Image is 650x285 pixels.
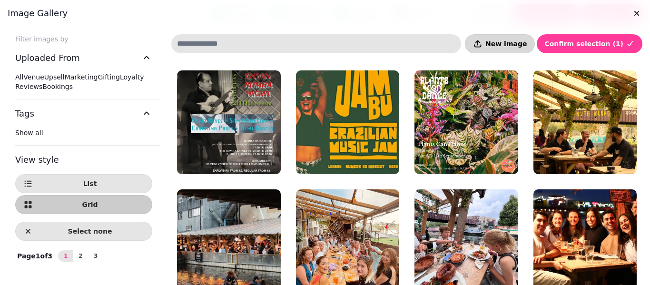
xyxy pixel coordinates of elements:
[15,73,23,81] span: All
[15,174,152,193] button: List
[544,40,623,47] span: Confirm selection ( 1 )
[13,251,56,261] p: Page 1 of 3
[23,73,44,81] span: Venue
[36,180,144,187] span: List
[120,73,144,81] span: Loyalty
[36,228,144,235] span: Select none
[73,250,88,262] button: 2
[15,195,152,214] button: Grid
[15,99,152,128] button: Tags
[88,250,103,262] button: 3
[15,129,43,137] span: Show all
[98,73,120,81] span: Gifting
[8,8,642,19] h3: Image gallery
[36,201,144,208] span: Grid
[42,83,73,90] span: Bookings
[15,153,152,167] h3: View style
[44,73,65,81] span: Upsell
[533,70,637,174] img: 4f20bf32-73d0-4ffd-b777-d865e69ac354.jpg
[537,34,642,53] button: Confirm selection (1)
[15,128,152,145] div: Tags
[15,222,152,241] button: Select none
[65,73,98,81] span: Marketing
[58,250,103,262] nav: Pagination
[414,70,518,174] img: Plants Can Dance Sept.png
[485,40,527,47] span: New image
[77,253,84,259] span: 2
[15,83,42,90] span: Reviews
[58,250,73,262] button: 1
[15,44,152,72] button: Uploaded From
[62,253,69,259] span: 1
[92,253,99,259] span: 3
[296,70,400,174] img: Untitled design (35).png
[15,72,152,99] div: Uploaded From
[8,34,160,44] label: Filter images by
[177,70,281,174] img: Untitled design (34).png
[465,34,535,53] button: New image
